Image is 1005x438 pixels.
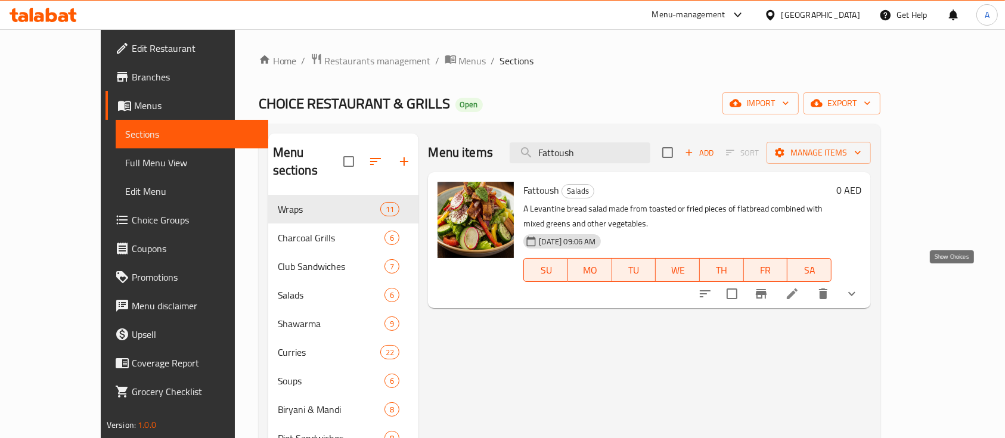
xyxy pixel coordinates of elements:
[106,320,269,349] a: Upsell
[523,201,832,231] p: A Levantine bread salad made from toasted or fried pieces of flatbread combined with mixed greens...
[134,98,259,113] span: Menus
[132,299,259,313] span: Menu disclaimer
[385,375,399,387] span: 6
[781,8,860,21] div: [GEOGRAPHIC_DATA]
[390,147,418,176] button: Add section
[278,402,385,417] div: Biryani & Mandi
[107,417,136,433] span: Version:
[385,404,399,415] span: 8
[722,92,799,114] button: import
[436,54,440,68] li: /
[747,279,776,308] button: Branch-specific-item
[749,262,783,279] span: FR
[125,127,259,141] span: Sections
[138,417,156,433] span: 1.0.0
[278,374,385,388] span: Soups
[385,290,399,301] span: 6
[385,318,399,330] span: 9
[785,287,799,301] a: Edit menu item
[732,96,789,111] span: import
[278,259,385,274] span: Club Sandwiches
[491,54,495,68] li: /
[278,316,385,331] div: Shawarma
[273,144,344,179] h2: Menu sections
[259,54,297,68] a: Home
[336,149,361,174] span: Select all sections
[268,223,419,252] div: Charcoal Grills6
[573,262,607,279] span: MO
[836,182,861,198] h6: 0 AED
[500,54,534,68] span: Sections
[787,258,832,282] button: SA
[268,252,419,281] div: Club Sandwiches7
[259,53,881,69] nav: breadcrumb
[259,90,451,117] span: CHOICE RESTAURANT & GRILLS
[384,374,399,388] div: items
[106,349,269,377] a: Coverage Report
[428,144,493,161] h2: Menu items
[106,291,269,320] a: Menu disclaimer
[268,338,419,366] div: Curries22
[767,142,871,164] button: Manage items
[106,34,269,63] a: Edit Restaurant
[804,92,880,114] button: export
[700,258,744,282] button: TH
[268,195,419,223] div: Wraps11
[106,234,269,263] a: Coupons
[311,53,431,69] a: Restaurants management
[656,258,700,282] button: WE
[302,54,306,68] li: /
[683,146,715,160] span: Add
[106,206,269,234] a: Choice Groups
[510,142,650,163] input: search
[438,182,514,258] img: Fattoush
[384,402,399,417] div: items
[660,262,695,279] span: WE
[116,120,269,148] a: Sections
[455,100,483,110] span: Open
[268,281,419,309] div: Salads6
[384,316,399,331] div: items
[652,8,725,22] div: Menu-management
[380,345,399,359] div: items
[744,258,788,282] button: FR
[523,258,568,282] button: SU
[132,213,259,227] span: Choice Groups
[132,356,259,370] span: Coverage Report
[116,148,269,177] a: Full Menu View
[268,309,419,338] div: Shawarma9
[655,140,680,165] span: Select section
[691,279,719,308] button: sort-choices
[680,144,718,162] button: Add
[278,345,381,359] div: Curries
[985,8,990,21] span: A
[813,96,871,111] span: export
[268,395,419,424] div: Biryani & Mandi8
[380,202,399,216] div: items
[125,184,259,198] span: Edit Menu
[718,144,767,162] span: Select section first
[680,144,718,162] span: Add item
[325,54,431,68] span: Restaurants management
[837,279,866,308] button: show more
[125,156,259,170] span: Full Menu View
[106,63,269,91] a: Branches
[568,258,612,282] button: MO
[278,202,381,216] span: Wraps
[278,231,385,245] div: Charcoal Grills
[381,204,399,215] span: 11
[459,54,486,68] span: Menus
[523,181,559,199] span: Fattoush
[384,259,399,274] div: items
[776,145,861,160] span: Manage items
[278,288,385,302] span: Salads
[132,241,259,256] span: Coupons
[719,281,745,306] span: Select to update
[132,327,259,341] span: Upsell
[132,70,259,84] span: Branches
[562,184,594,198] div: Salads
[106,263,269,291] a: Promotions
